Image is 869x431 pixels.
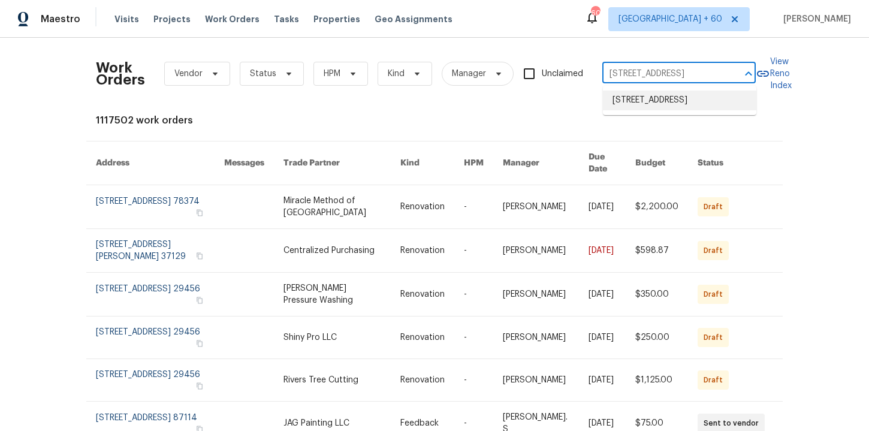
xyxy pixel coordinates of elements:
[454,273,493,317] td: -
[274,141,391,185] th: Trade Partner
[493,273,579,317] td: [PERSON_NAME]
[41,13,80,25] span: Maestro
[194,338,205,349] button: Copy Address
[96,62,145,86] h2: Work Orders
[454,359,493,402] td: -
[391,273,454,317] td: Renovation
[493,359,579,402] td: [PERSON_NAME]
[493,141,579,185] th: Manager
[313,13,360,25] span: Properties
[194,295,205,306] button: Copy Address
[194,381,205,391] button: Copy Address
[194,251,205,261] button: Copy Address
[205,13,260,25] span: Work Orders
[452,68,486,80] span: Manager
[579,141,626,185] th: Due Date
[454,185,493,229] td: -
[391,229,454,273] td: Renovation
[688,141,783,185] th: Status
[114,13,139,25] span: Visits
[391,317,454,359] td: Renovation
[194,207,205,218] button: Copy Address
[391,141,454,185] th: Kind
[618,13,722,25] span: [GEOGRAPHIC_DATA] + 60
[493,229,579,273] td: [PERSON_NAME]
[174,68,203,80] span: Vendor
[454,229,493,273] td: -
[756,56,792,92] a: View Reno Index
[626,141,688,185] th: Budget
[591,7,599,19] div: 607
[542,68,583,80] span: Unclaimed
[274,273,391,317] td: [PERSON_NAME] Pressure Washing
[779,13,851,25] span: [PERSON_NAME]
[454,317,493,359] td: -
[274,317,391,359] td: Shiny Pro LLC
[375,13,452,25] span: Geo Assignments
[324,68,340,80] span: HPM
[391,185,454,229] td: Renovation
[740,65,757,82] button: Close
[86,141,215,185] th: Address
[250,68,276,80] span: Status
[603,91,756,110] li: [STREET_ADDRESS]
[391,359,454,402] td: Renovation
[153,13,191,25] span: Projects
[274,15,299,23] span: Tasks
[274,229,391,273] td: Centralized Purchasing
[96,114,773,126] div: 1117502 work orders
[388,68,405,80] span: Kind
[274,359,391,402] td: Rivers Tree Cutting
[493,185,579,229] td: [PERSON_NAME]
[274,185,391,229] td: Miracle Method of [GEOGRAPHIC_DATA]
[602,65,722,83] input: Enter in an address
[493,317,579,359] td: [PERSON_NAME]
[454,141,493,185] th: HPM
[215,141,274,185] th: Messages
